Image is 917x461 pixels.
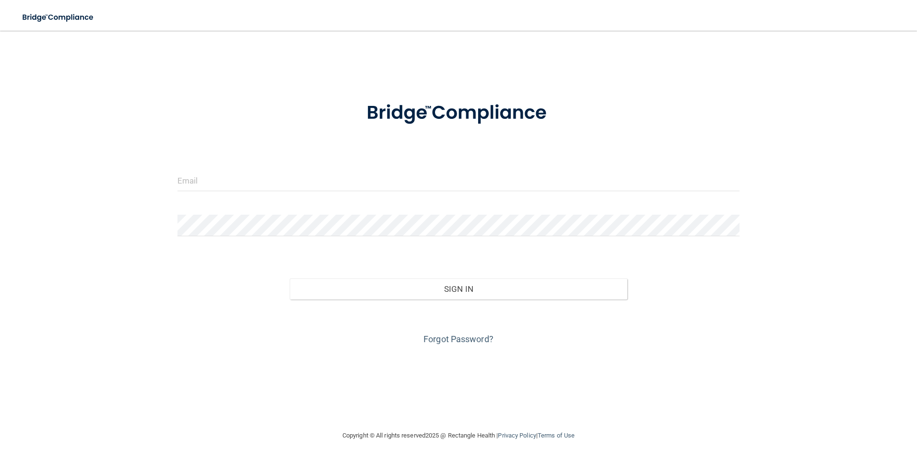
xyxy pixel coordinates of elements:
a: Terms of Use [538,432,575,439]
button: Sign In [290,278,627,300]
input: Email [177,170,740,191]
a: Forgot Password? [423,334,494,344]
a: Privacy Policy [498,432,536,439]
img: bridge_compliance_login_screen.278c3ca4.svg [347,88,570,138]
img: bridge_compliance_login_screen.278c3ca4.svg [14,8,103,27]
div: Copyright © All rights reserved 2025 @ Rectangle Health | | [283,420,634,451]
